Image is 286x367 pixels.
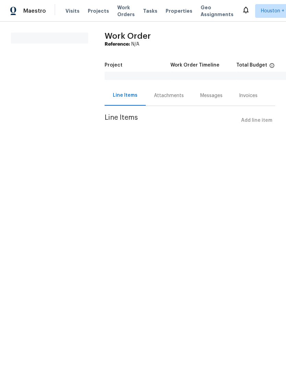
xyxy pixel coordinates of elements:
span: Work Orders [117,4,135,18]
div: N/A [105,41,275,48]
span: Line Items [105,114,238,127]
div: Messages [200,92,223,99]
span: Visits [65,8,80,14]
span: Projects [88,8,109,14]
h5: Project [105,63,122,68]
span: Tasks [143,9,157,13]
span: The total cost of line items that have been proposed by Opendoor. This sum includes line items th... [269,63,275,72]
div: Line Items [113,92,138,99]
b: Reference: [105,42,130,47]
h5: Total Budget [236,63,267,68]
span: Work Order [105,32,151,40]
span: Maestro [23,8,46,14]
span: Geo Assignments [201,4,234,18]
div: Invoices [239,92,258,99]
span: Properties [166,8,192,14]
div: Attachments [154,92,184,99]
h5: Work Order Timeline [170,63,219,68]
